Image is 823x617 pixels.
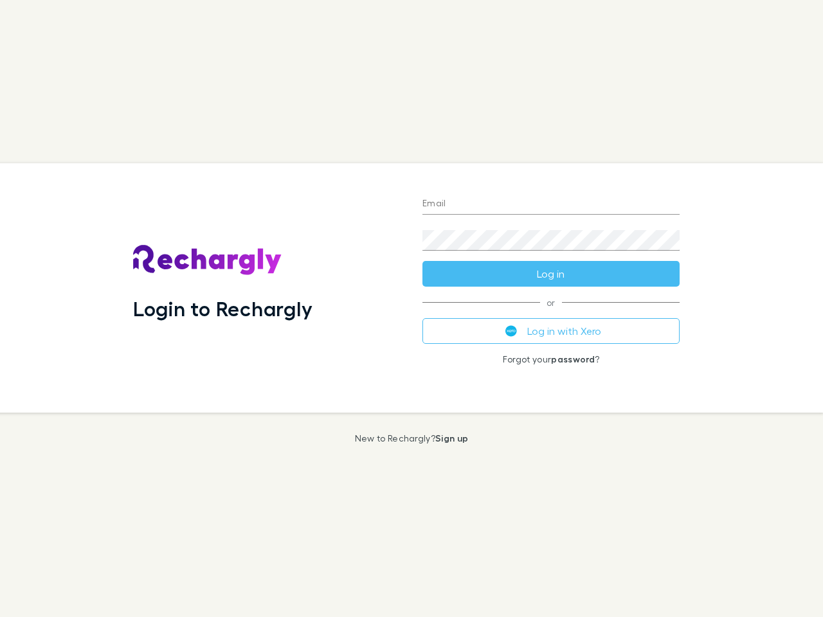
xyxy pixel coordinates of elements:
button: Log in with Xero [422,318,680,344]
p: New to Rechargly? [355,433,469,443]
img: Xero's logo [505,325,517,337]
a: password [551,353,595,364]
p: Forgot your ? [422,354,680,364]
button: Log in [422,261,680,287]
h1: Login to Rechargly [133,296,312,321]
a: Sign up [435,433,468,443]
span: or [422,302,680,303]
img: Rechargly's Logo [133,245,282,276]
